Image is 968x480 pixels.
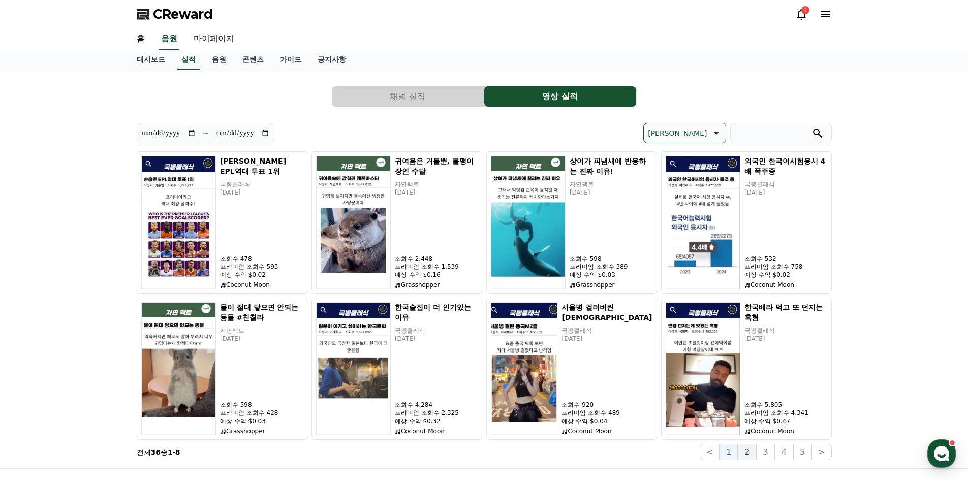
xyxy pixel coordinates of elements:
[793,444,811,460] button: 5
[561,401,652,409] p: 조회수 920
[272,50,309,70] a: 가이드
[204,50,234,70] a: 음원
[570,180,652,188] p: 자연팩트
[316,156,391,289] img: 귀여움은 거들뿐, 돌맹이장인 수달
[159,28,179,50] a: 음원
[32,337,38,345] span: 홈
[175,448,180,456] strong: 8
[220,281,303,289] p: Coconut Moon
[168,448,173,456] strong: 1
[484,86,636,107] button: 영상 실적
[561,302,652,323] h5: 서울병 걸려버린 [DEMOGRAPHIC_DATA]
[720,444,738,460] button: 1
[234,50,272,70] a: 콘텐츠
[137,298,307,440] button: 물이 절대 닿으면 안되는 동물 #친칠라 물이 절대 닿으면 안되는 동물 #친칠라 자연팩트 [DATE] 조회수 598 프리미엄 조회수 428 예상 수익 $0.03 Grasshopper
[311,151,482,294] button: 귀여움은 거들뿐, 돌맹이장인 수달 귀여움은 거들뿐, 돌맹이장인 수달 자연팩트 [DATE] 조회수 2,448 프리미엄 조회수 1,539 예상 수익 $0.16 Grasshopper
[491,302,558,435] img: 서울병 걸려버린 중국MZ들
[151,448,161,456] strong: 36
[801,6,809,14] div: 1
[744,302,827,323] h5: 한국베라 먹고 또 던지는 흑형
[395,271,478,279] p: 예상 수익 $0.16
[744,156,827,176] h5: 외국인 한국어시험응시 4배 폭주중
[395,417,478,425] p: 예상 수익 $0.32
[661,298,832,440] button: 한국베라 먹고 또 던지는 흑형 한국베라 먹고 또 던지는 흑형 국뽕클래식 [DATE] 조회수 5,805 프리미엄 조회수 4,341 예상 수익 $0.47 Coconut Moon
[311,298,482,440] button: 한국술집이 더 인기있는 이유 한국술집이 더 인기있는 이유 국뽕클래식 [DATE] 조회수 4,284 프리미엄 조회수 2,325 예상 수익 $0.32 Coconut Moon
[220,156,303,176] h5: [PERSON_NAME] EPL역대 투표 1위
[395,302,478,323] h5: 한국술집이 더 인기있는 이유
[744,417,827,425] p: 예상 수익 $0.47
[775,444,793,460] button: 4
[661,151,832,294] button: 외국인 한국어시험응시 4배 폭주중 외국인 한국어시험응시 4배 폭주중 국뽕클래식 [DATE] 조회수 532 프리미엄 조회수 758 예상 수익 $0.02 Coconut Moon
[643,123,726,143] button: [PERSON_NAME]
[744,409,827,417] p: 프리미엄 조회수 4,341
[666,156,740,289] img: 외국인 한국어시험응시 4배 폭주중
[220,180,303,188] p: 국뽕클래식
[395,335,478,343] p: [DATE]
[220,327,303,335] p: 자연팩트
[220,254,303,263] p: 조회수 478
[395,180,478,188] p: 자연팩트
[141,156,216,289] img: 손흥민 EPL역대 투표 1위
[795,8,807,20] a: 1
[220,188,303,197] p: [DATE]
[395,263,478,271] p: 프리미엄 조회수 1,539
[561,427,652,435] p: Coconut Moon
[491,156,566,289] img: 상어가 피냄새에 반응하는 진짜 이유!
[570,271,652,279] p: 예상 수익 $0.03
[220,401,303,409] p: 조회수 598
[137,151,307,294] button: 손흥민 EPL역대 투표 1위 [PERSON_NAME] EPL역대 투표 1위 국뽕클래식 [DATE] 조회수 478 프리미엄 조회수 593 예상 수익 $0.02 Coconut Moon
[220,263,303,271] p: 프리미엄 조회수 593
[316,302,391,435] img: 한국술집이 더 인기있는 이유
[744,271,827,279] p: 예상 수익 $0.02
[137,447,180,457] p: 전체 중 -
[129,50,173,70] a: 대시보드
[309,50,354,70] a: 공지사항
[648,126,707,140] p: [PERSON_NAME]
[570,188,652,197] p: [DATE]
[486,151,657,294] button: 상어가 피냄새에 반응하는 진짜 이유! 상어가 피냄새에 반응하는 진짜 이유! 자연팩트 [DATE] 조회수 598 프리미엄 조회수 389 예상 수익 $0.03 Grasshopper
[332,86,484,107] button: 채널 실적
[129,28,153,50] a: 홈
[395,427,478,435] p: Coconut Moon
[395,281,478,289] p: Grasshopper
[738,444,756,460] button: 2
[131,322,195,347] a: 설정
[666,302,740,435] img: 한국베라 먹고 또 던지는 흑형
[561,327,652,335] p: 국뽕클래식
[395,254,478,263] p: 조회수 2,448
[570,254,652,263] p: 조회수 598
[744,254,827,263] p: 조회수 532
[395,156,478,176] h5: 귀여움은 거들뿐, 돌맹이장인 수달
[220,335,303,343] p: [DATE]
[153,6,213,22] span: CReward
[157,337,169,345] span: 설정
[700,444,720,460] button: <
[744,263,827,271] p: 프리미엄 조회수 758
[561,417,652,425] p: 예상 수익 $0.04
[744,327,827,335] p: 국뽕클래식
[744,427,827,435] p: Coconut Moon
[220,409,303,417] p: 프리미엄 조회수 428
[185,28,242,50] a: 마이페이지
[220,302,303,323] h5: 물이 절대 닿으면 안되는 동물 #친칠라
[220,427,303,435] p: Grasshopper
[395,188,478,197] p: [DATE]
[744,281,827,289] p: Coconut Moon
[220,417,303,425] p: 예상 수익 $0.03
[744,335,827,343] p: [DATE]
[744,188,827,197] p: [DATE]
[395,327,478,335] p: 국뽕클래식
[561,335,652,343] p: [DATE]
[3,322,67,347] a: 홈
[395,409,478,417] p: 프리미엄 조회수 2,325
[744,180,827,188] p: 국뽕클래식
[220,271,303,279] p: 예상 수익 $0.02
[141,302,216,435] img: 물이 절대 닿으면 안되는 동물 #친칠라
[811,444,831,460] button: >
[395,401,478,409] p: 조회수 4,284
[67,322,131,347] a: 대화
[202,127,209,139] p: ~
[744,401,827,409] p: 조회수 5,805
[484,86,637,107] a: 영상 실적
